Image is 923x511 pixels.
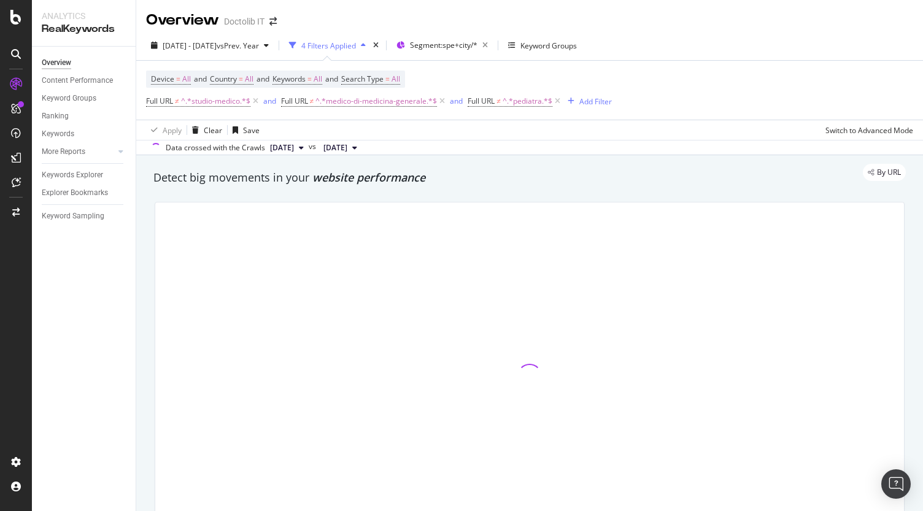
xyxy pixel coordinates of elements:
div: Add Filter [579,96,612,107]
a: Keywords [42,128,127,140]
span: = [239,74,243,84]
span: and [325,74,338,84]
button: Save [228,120,260,140]
span: 2025 Sep. 26th [270,142,294,153]
a: Keywords Explorer [42,169,127,182]
div: RealKeywords [42,22,126,36]
button: Clear [187,120,222,140]
div: times [371,39,381,52]
div: Keyword Groups [42,92,96,105]
span: and [257,74,269,84]
button: and [263,95,276,107]
button: [DATE] [319,140,362,155]
button: Segment:spe+city/* [392,36,493,55]
div: Ranking [42,110,69,123]
span: ^.*pediatra.*$ [503,93,552,110]
a: Keyword Groups [42,92,127,105]
span: Full URL [281,96,308,106]
a: Explorer Bookmarks [42,186,127,199]
div: Doctolib IT [224,15,265,28]
a: Ranking [42,110,127,123]
button: [DATE] - [DATE]vsPrev. Year [146,36,274,55]
div: and [263,96,276,106]
a: Content Performance [42,74,127,87]
div: Explorer Bookmarks [42,186,108,199]
button: Add Filter [563,94,612,109]
span: 2024 Sep. 27th [323,142,347,153]
div: arrow-right-arrow-left [269,17,277,26]
div: Clear [204,125,222,136]
div: Keyword Sampling [42,210,104,223]
a: Overview [42,56,127,69]
div: legacy label [863,164,906,181]
span: By URL [877,169,901,176]
span: Full URL [468,96,495,106]
span: Keywords [272,74,306,84]
button: Keyword Groups [503,36,582,55]
span: = [307,74,312,84]
span: All [245,71,253,88]
div: 4 Filters Applied [301,40,356,51]
span: Segment: spe+city/* [410,40,477,50]
span: ≠ [175,96,179,106]
span: = [176,74,180,84]
div: Keyword Groups [520,40,577,51]
span: All [314,71,322,88]
div: Keywords [42,128,74,140]
span: Country [210,74,237,84]
div: Overview [42,56,71,69]
span: = [385,74,390,84]
a: Keyword Sampling [42,210,127,223]
div: Keywords Explorer [42,169,103,182]
div: and [450,96,463,106]
button: [DATE] [265,140,309,155]
div: More Reports [42,145,85,158]
button: and [450,95,463,107]
span: Full URL [146,96,173,106]
span: ^.*medico-di-medicina-generale.*$ [315,93,437,110]
div: Content Performance [42,74,113,87]
span: ≠ [310,96,314,106]
button: Apply [146,120,182,140]
div: Analytics [42,10,126,22]
span: All [392,71,400,88]
div: Open Intercom Messenger [881,469,911,499]
div: Overview [146,10,219,31]
span: Search Type [341,74,384,84]
span: ≠ [496,96,501,106]
span: vs Prev. Year [217,40,259,51]
button: Switch to Advanced Mode [821,120,913,140]
span: and [194,74,207,84]
button: 4 Filters Applied [284,36,371,55]
div: Switch to Advanced Mode [825,125,913,136]
span: All [182,71,191,88]
span: ^.*studio-medico.*$ [181,93,250,110]
div: Apply [163,125,182,136]
span: vs [309,141,319,152]
div: Save [243,125,260,136]
a: More Reports [42,145,115,158]
div: Data crossed with the Crawls [166,142,265,153]
span: Device [151,74,174,84]
span: [DATE] - [DATE] [163,40,217,51]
